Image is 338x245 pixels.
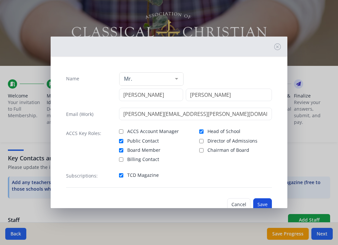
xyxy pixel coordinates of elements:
[119,173,123,177] input: TCD Magazine
[207,147,249,153] span: Chairman of Board
[66,173,98,179] label: Subscriptions:
[119,108,272,120] input: contact@site.com
[253,198,272,211] button: Save
[207,128,240,135] span: Head of School
[199,129,204,134] input: Head of School
[207,138,257,144] span: Director of Admissions
[186,89,272,101] input: Last Name
[119,89,183,101] input: First Name
[119,157,123,162] input: Billing Contact
[127,138,159,144] span: Public Contact
[122,75,170,82] span: Mr.
[119,129,123,134] input: ACCS Account Manager
[119,148,123,152] input: Board Member
[66,111,93,118] label: Email (Work)
[119,139,123,143] input: Public Contact
[127,172,159,178] span: TCD Magazine
[199,148,204,152] input: Chairman of Board
[127,128,179,135] span: ACCS Account Manager
[66,75,79,82] label: Name
[127,147,160,153] span: Board Member
[127,156,159,163] span: Billing Contact
[199,139,204,143] input: Director of Admissions
[66,130,101,137] label: ACCS Key Roles:
[227,198,251,211] button: Cancel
